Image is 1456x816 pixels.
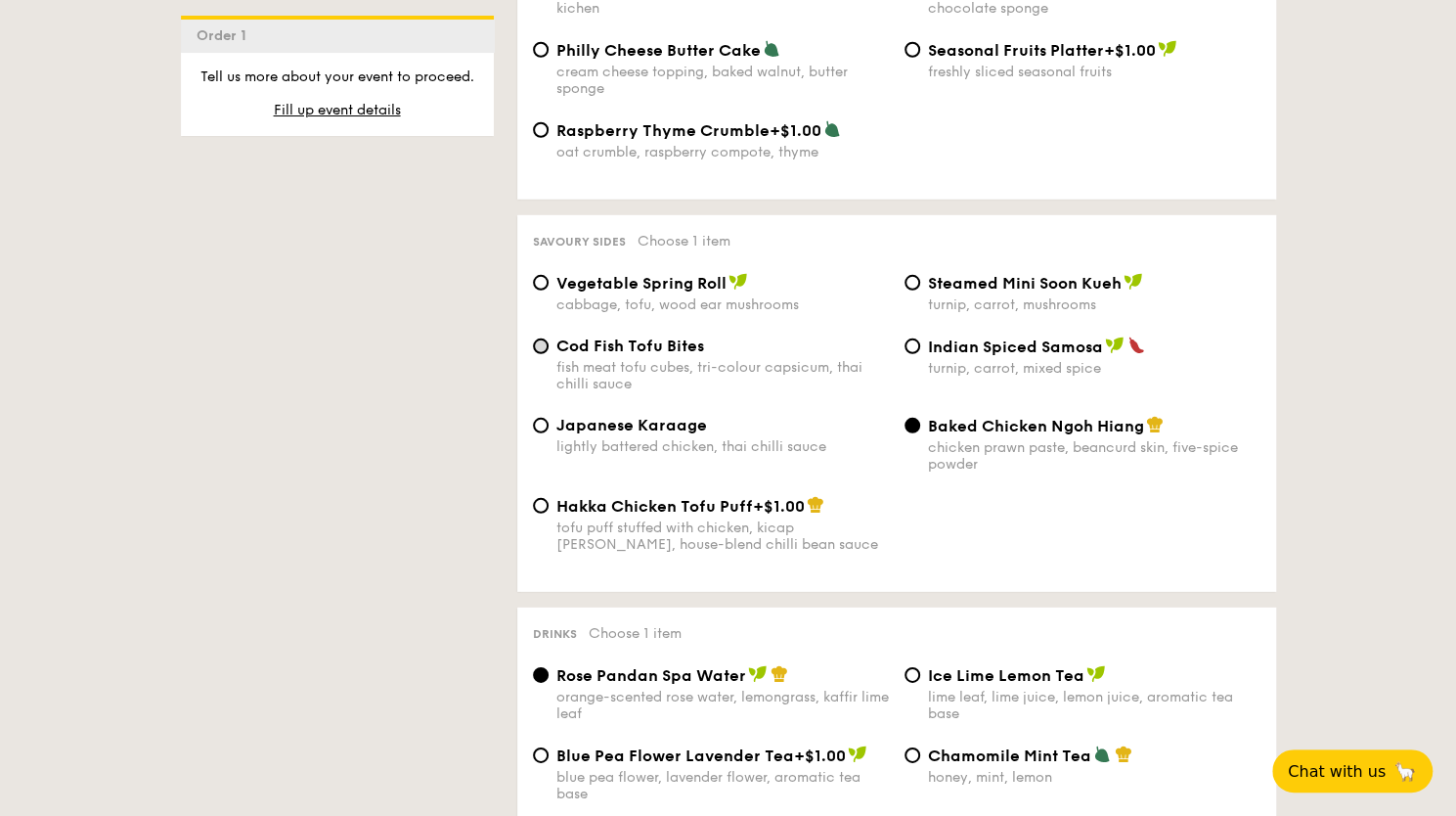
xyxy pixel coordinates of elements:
[904,667,920,683] input: Ice Lime Lemon Tealime leaf, lime juice, lemon juice, aromatic tea base
[197,68,478,87] p: Tell us more about your event to proceed.
[533,498,549,514] input: Hakka Chicken Tofu Puff+$1.00tofu puff stuffed with chicken, kicap [PERSON_NAME], house-blend chi...
[533,122,549,138] input: Raspberry Thyme Crumble+$1.00oat crumble, raspberry compote, thyme
[556,274,727,293] span: Vegetable Spring Roll
[928,439,1260,473] div: chicken prawn paste, beancurd skin, five-spice powder
[1104,41,1156,60] span: +$1.00
[904,339,920,354] input: Indian Spiced Samosaturnip, carrot, mixed spice
[904,418,920,433] input: Baked Chicken Ngoh Hiangchicken prawn paste, beancurd skin, five-spice powder
[753,497,805,516] span: +$1.00
[794,747,846,765] span: +$1.00
[556,416,707,434] span: Japanese Karaage
[533,748,549,763] input: Blue Pea Flower Lavender Tea+$1.00blue pea flower, lavender flower, aromatic tea base
[1272,749,1433,793] button: Chat with us🦙
[1127,337,1145,354] img: icon-spicy.37a8142b.svg
[904,275,920,291] input: Steamed Mini Soon Kuehturnip, carrot, mushrooms
[556,520,889,553] div: tofu puff stuffed with chicken, kicap [PERSON_NAME], house-blend chilli bean sauce
[556,359,889,392] div: fish meat tofu cubes, tri-colour capsicum, thai chilli sauce
[1393,760,1417,783] span: 🦙
[556,41,761,60] span: Philly Cheese Butter Cake
[533,667,549,683] input: Rose Pandan Spa Waterorange-scented rose water, lemongrass, kaffir lime leaf
[928,747,1091,765] span: Chamomile Mint Tea
[1105,337,1125,354] img: icon-vegan.f8ff3823.svg
[763,40,780,58] img: icon-vegetarian.fe4039eb.svg
[1124,273,1143,291] img: icon-vegan.f8ff3823.svg
[556,144,889,160] div: oat crumble, raspberry compote, thyme
[556,438,889,455] div: lightly battered chicken, thai chilli sauce
[771,665,788,683] img: icon-chef-hat.a58ddaea.svg
[807,496,824,514] img: icon-chef-hat.a58ddaea.svg
[1093,746,1111,763] img: icon-vegetarian.fe4039eb.svg
[1146,416,1164,433] img: icon-chef-hat.a58ddaea.svg
[1158,40,1177,58] img: icon-vegan.f8ff3823.svg
[556,497,753,516] span: Hakka Chicken Tofu Puff
[589,625,682,642] span: Choose 1 item
[928,666,1084,685] span: Ice Lime Lemon Tea
[533,418,549,433] input: Japanese Karaagelightly battered chicken, thai chilli sauce
[770,121,821,140] span: +$1.00
[533,627,577,641] span: Drinks
[556,296,889,313] div: cabbage, tofu, wood ear mushrooms
[848,746,867,763] img: icon-vegan.f8ff3823.svg
[556,121,770,140] span: Raspberry Thyme Crumble
[556,769,889,802] div: blue pea flower, lavender flower, aromatic tea base
[904,748,920,763] input: Chamomile Mint Teahoney, mint, lemon
[556,666,746,685] span: Rose Pandan Spa Water
[928,360,1260,377] div: turnip, carrot, mixed spice
[928,296,1260,313] div: turnip, carrot, mushrooms
[748,665,768,683] img: icon-vegan.f8ff3823.svg
[197,27,254,44] span: Order 1
[533,42,549,58] input: Philly Cheese Butter Cakecream cheese topping, baked walnut, butter sponge
[728,273,748,291] img: icon-vegan.f8ff3823.svg
[556,747,794,765] span: Blue Pea Flower Lavender Tea
[928,41,1104,60] span: Seasonal Fruits Platter
[823,120,841,138] img: icon-vegetarian.fe4039eb.svg
[928,417,1144,435] span: Baked Chicken Ngoh Hiang
[533,235,626,249] span: Savoury sides
[556,64,889,97] div: cream cheese topping, baked walnut, butter sponge
[928,274,1122,293] span: Steamed Mini Soon Kueh
[1086,665,1106,683] img: icon-vegan.f8ff3823.svg
[533,275,549,291] input: Vegetable Spring Rollcabbage, tofu, wood ear mushrooms
[904,42,920,58] input: Seasonal Fruits Platter+$1.00freshly sliced seasonal fruits
[928,64,1260,80] div: freshly sliced seasonal fruits
[928,338,1103,356] span: Indian Spiced Samosa
[274,102,401,118] span: Fill up event details
[533,339,549,354] input: Cod Fish Tofu Bitesfish meat tofu cubes, tri-colour capsicum, thai chilli sauce
[928,689,1260,722] div: lime leaf, lime juice, lemon juice, aromatic tea base
[638,233,730,249] span: Choose 1 item
[1288,762,1386,781] span: Chat with us
[556,337,704,355] span: Cod Fish Tofu Bites
[928,769,1260,786] div: honey, mint, lemon
[556,689,889,722] div: orange-scented rose water, lemongrass, kaffir lime leaf
[1115,746,1132,763] img: icon-chef-hat.a58ddaea.svg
